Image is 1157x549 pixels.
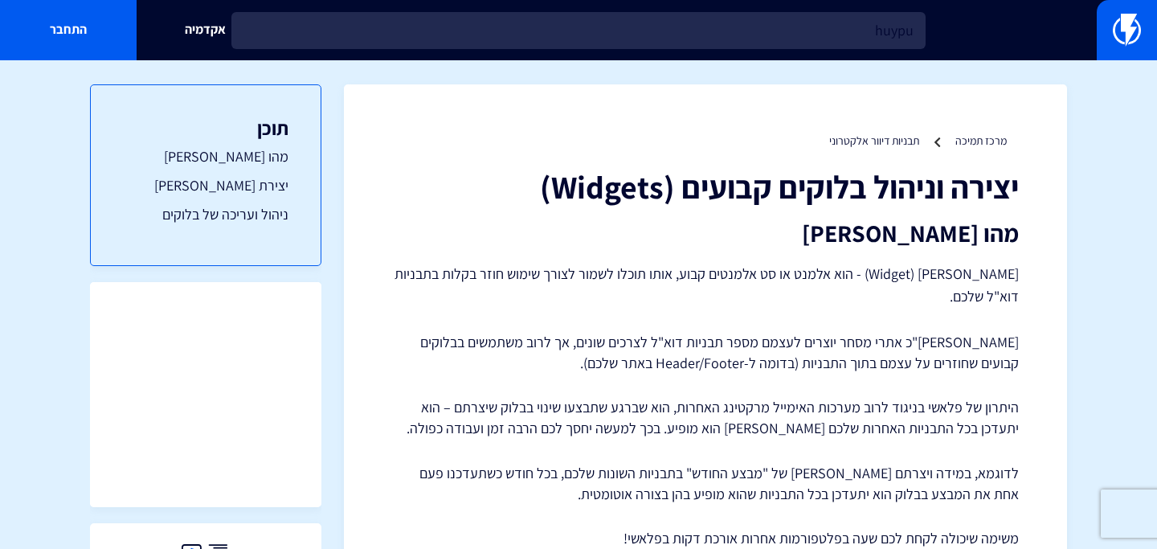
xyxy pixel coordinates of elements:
a: יצירת [PERSON_NAME] [123,175,288,196]
a: מרכז תמיכה [955,133,1007,148]
a: ניהול ועריכה של בלוקים [123,204,288,225]
h1: יצירה וניהול בלוקים קבועים (Widgets) [392,169,1019,204]
h2: מהו [PERSON_NAME] [392,220,1019,247]
p: משימה שיכולה לקחת לכם שעה בפלטפורמות אחרות אורכת דקות בפלאשי! [392,528,1019,549]
p: [PERSON_NAME] (Widget) - הוא אלמנט או סט אלמנטים קבוע, אותו תוכלו לשמור לצורך שימוש חוזר בקלות בת... [392,263,1019,308]
p: היתרון של פלאשי בניגוד לרוב מערכות האימייל מרקטינג האחרות, הוא שברגע שתבצעו שינוי בבלוק שיצרתם – ... [392,397,1019,438]
p: לדוגמא, במידה ויצרתם [PERSON_NAME] של "מבצע החודש" בתבניות השונות שלכם, בכל חודש כשתעדכנו פעם אחת... [392,463,1019,504]
a: תבניות דיוור אלקטרוני [829,133,919,148]
input: חיפוש מהיר... [231,12,926,49]
h3: תוכן [123,117,288,138]
p: [PERSON_NAME]"כ אתרי מסחר יוצרים לעצמם מספר תבניות דוא"ל לצרכים שונים, אך לרוב משתמשים בבלוקים קב... [392,332,1019,373]
a: מהו [PERSON_NAME] [123,146,288,167]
